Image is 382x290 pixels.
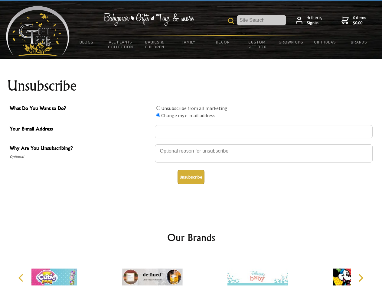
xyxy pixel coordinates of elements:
strong: $0.00 [353,20,366,26]
button: Unsubscribe [178,170,204,184]
span: What Do You Want to Do? [10,105,152,113]
input: Your E-mail Address [155,125,373,138]
button: Previous [15,271,28,285]
input: What Do You Want to Do? [156,113,160,117]
span: Optional [10,153,152,160]
a: Grown Ups [274,36,308,48]
img: Babyware - Gifts - Toys and more... [6,6,70,56]
label: Change my e-mail address [161,112,215,118]
a: 0 items$0.00 [341,15,366,26]
h2: Our Brands [12,230,370,245]
a: Gift Ideas [308,36,342,48]
label: Unsubscribe from all marketing [161,105,227,111]
h1: Unsubscribe [7,79,375,93]
img: Babywear - Gifts - Toys & more [103,13,194,26]
a: Hi there,Sign in [296,15,322,26]
a: Babies & Children [138,36,172,53]
span: Your E-mail Address [10,125,152,134]
a: Decor [206,36,240,48]
img: product search [228,18,234,24]
textarea: Why Are You Unsubscribing? [155,144,373,163]
a: Family [172,36,206,48]
span: Hi there, [307,15,322,26]
span: Why Are You Unsubscribing? [10,144,152,153]
a: All Plants Collection [104,36,138,53]
button: Next [354,271,367,285]
input: What Do You Want to Do? [156,106,160,110]
strong: Sign in [307,20,322,26]
a: BLOGS [70,36,104,48]
a: Brands [342,36,376,48]
span: 0 items [353,15,366,26]
input: Site Search [237,15,286,25]
a: Custom Gift Box [240,36,274,53]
